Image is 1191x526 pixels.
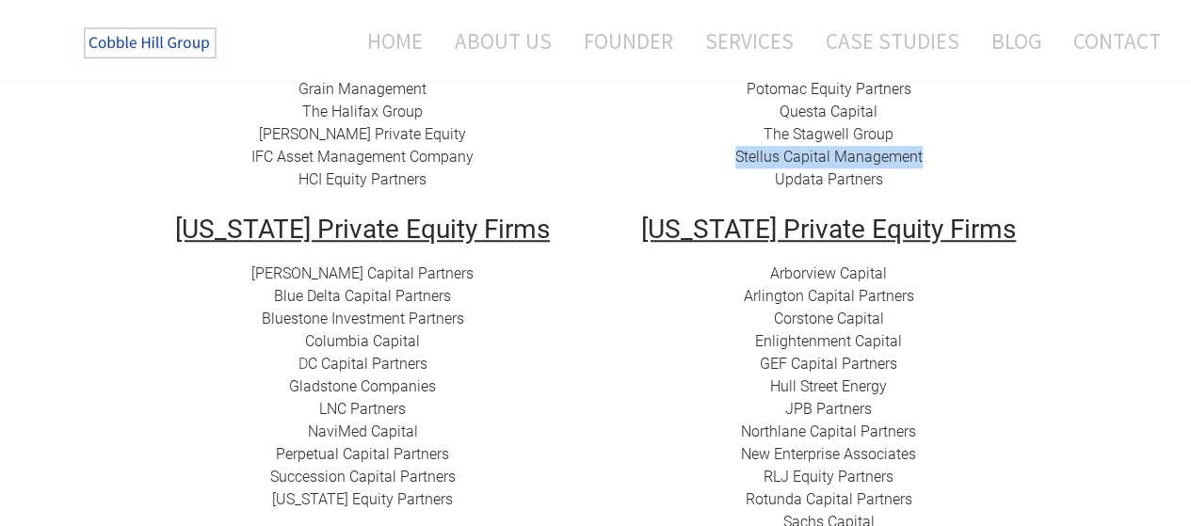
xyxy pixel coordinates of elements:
a: [PERSON_NAME] Private Equity​ [259,125,466,143]
a: Northlane Capital Partners [741,422,916,440]
a: ​Perpetual Capital Partners [276,445,449,463]
a: Columbia Capital [305,332,420,350]
a: Founder [570,16,687,66]
a: Services [691,16,808,66]
a: GEF Capital Partners [760,355,897,373]
a: Blog [977,16,1055,66]
a: The Stagwell Group [764,125,893,143]
a: ​Enlightenment Capital [755,332,902,350]
a: IFC Asset Management Company [251,148,474,166]
a: Stellus Capital Management [735,148,923,166]
u: [US_STATE] Private Equity Firms [641,214,1016,245]
a: [PERSON_NAME] Capital Partners [251,264,474,282]
a: Arlington Capital Partners​ [744,287,914,305]
a: Hull Street Energy [770,377,887,395]
a: Home [339,16,437,66]
a: ​Potomac Equity Partners [747,80,911,98]
a: C Capital Partners [308,355,427,373]
img: The Cobble Hill Group LLC [72,20,232,67]
a: ​RLJ Equity Partners [764,468,893,486]
a: [US_STATE] Equity Partners​ [272,490,453,508]
a: NaviMed Capital [308,422,418,440]
a: ​​Rotunda Capital Partners [746,490,912,508]
a: JPB Partners [785,400,872,418]
a: Updata Partners [775,170,883,188]
div: D [144,263,582,511]
a: Contact [1059,16,1161,66]
a: The Halifax Group [302,103,423,120]
a: HCI Equity Partners [298,170,427,188]
a: Questa Capital [780,103,877,120]
u: [US_STATE] Private Equity Firms [175,214,550,245]
a: Grain Management [298,80,427,98]
a: Case Studies [812,16,974,66]
a: Arborview Capital [770,264,887,282]
a: Succession Capital Partners [270,468,456,486]
a: New Enterprise Associates [741,445,916,463]
a: Corstone Capital [774,310,884,327]
a: Gladstone Companies [289,377,436,395]
a: LNC Partners [319,400,406,418]
a: ​Bluestone Investment Partners [262,310,464,327]
a: Blue Delta Capital Partners [274,287,451,305]
a: About Us [441,16,566,66]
